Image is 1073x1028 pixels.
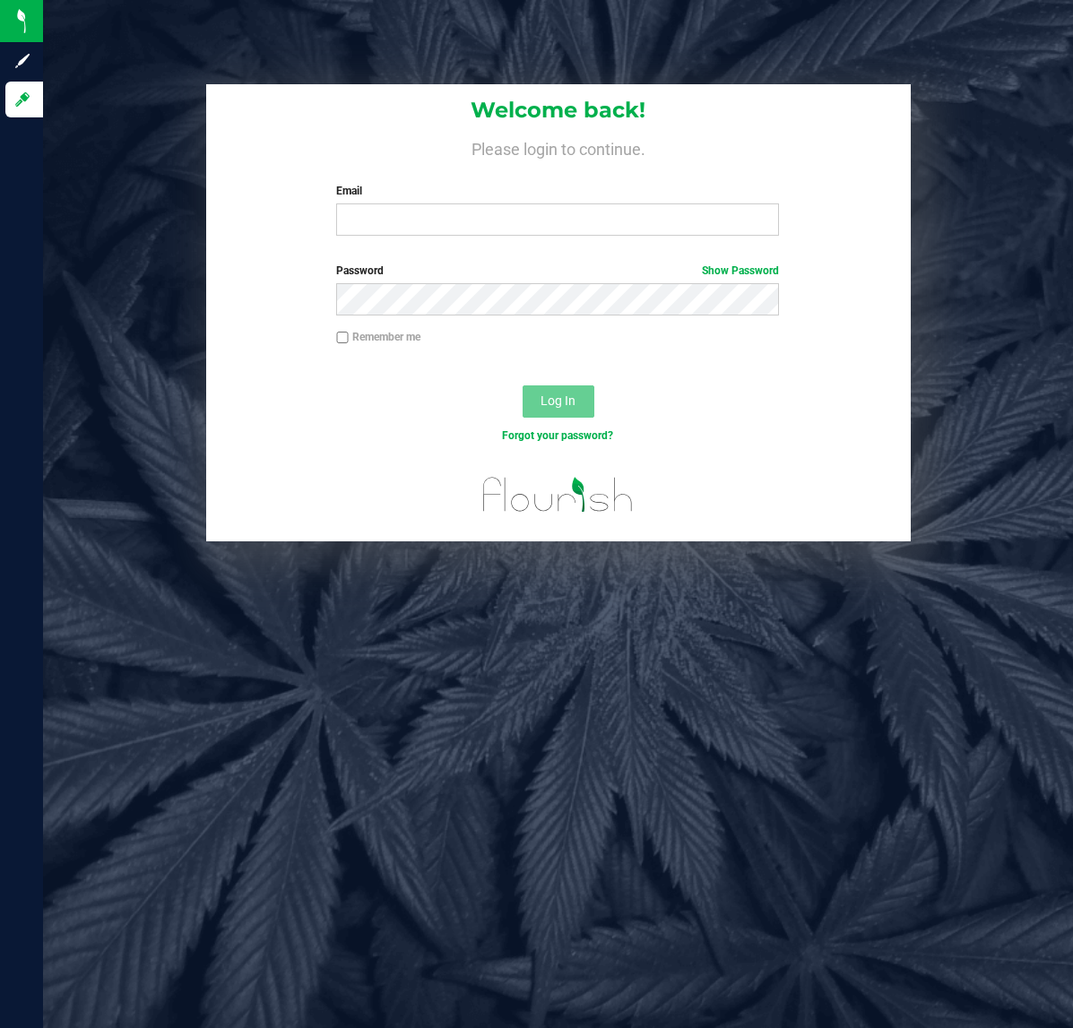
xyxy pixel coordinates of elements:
a: Show Password [702,264,779,277]
span: Password [336,264,384,277]
button: Log In [523,385,594,418]
h4: Please login to continue. [206,136,911,158]
input: Remember me [336,332,349,344]
h1: Welcome back! [206,99,911,122]
label: Remember me [336,329,420,345]
a: Forgot your password? [502,429,613,442]
inline-svg: Log in [13,91,31,108]
span: Log In [541,393,575,408]
inline-svg: Sign up [13,52,31,70]
label: Email [336,183,779,199]
img: flourish_logo.svg [470,462,646,527]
